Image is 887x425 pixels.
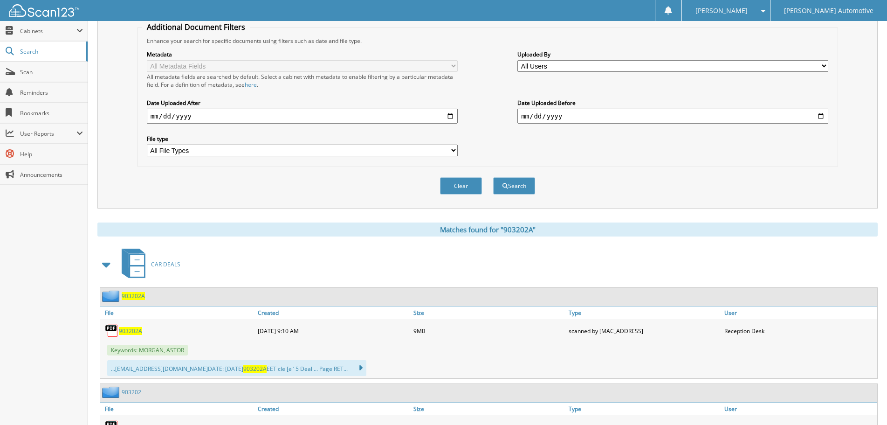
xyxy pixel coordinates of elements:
div: Matches found for "903202A" [97,223,878,237]
legend: Additional Document Filters [142,22,250,32]
div: [DATE] 9:10 AM [255,321,411,340]
span: Scan [20,68,83,76]
a: File [100,307,255,319]
span: [PERSON_NAME] [695,8,748,14]
label: Date Uploaded Before [517,99,828,107]
input: end [517,109,828,124]
span: [PERSON_NAME] Automotive [784,8,873,14]
span: CAR DEALS [151,260,180,268]
div: Reception Desk [722,321,877,340]
div: All metadata fields are searched by default. Select a cabinet with metadata to enable filtering b... [147,73,458,89]
div: ...[EMAIL_ADDRESS][DOMAIN_NAME] DATE: [DATE] EET cle [e ‘ 5 Deal ... Page RET... [107,360,366,376]
a: 903202 [122,388,141,396]
label: Date Uploaded After [147,99,458,107]
label: File type [147,135,458,143]
div: 9MB [411,321,566,340]
div: scanned by [MAC_ADDRESS] [566,321,722,340]
span: Help [20,150,83,158]
span: 903202A [243,365,267,373]
a: Type [566,403,722,415]
a: Type [566,307,722,319]
iframe: Chat Widget [840,380,887,425]
label: Uploaded By [517,50,828,58]
a: File [100,403,255,415]
a: Size [411,403,566,415]
a: Created [255,307,411,319]
span: Bookmarks [20,109,83,117]
a: User [722,307,877,319]
button: Search [493,177,535,195]
a: Created [255,403,411,415]
a: User [722,403,877,415]
img: folder2.png [102,386,122,398]
img: folder2.png [102,290,122,302]
img: scan123-logo-white.svg [9,4,79,17]
a: 903202A [119,327,142,335]
label: Metadata [147,50,458,58]
span: Cabinets [20,27,76,35]
span: Search [20,48,82,56]
a: 903202A [122,292,145,300]
span: Reminders [20,89,83,97]
input: start [147,109,458,124]
span: User Reports [20,130,76,138]
img: PDF.png [105,324,119,338]
div: Enhance your search for specific documents using filters such as date and file type. [142,37,833,45]
button: Clear [440,177,482,195]
a: here [245,81,257,89]
a: Size [411,307,566,319]
span: Keywords: MORGAN, ASTOR [107,345,188,355]
a: CAR DEALS [116,246,180,283]
span: Announcements [20,171,83,179]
